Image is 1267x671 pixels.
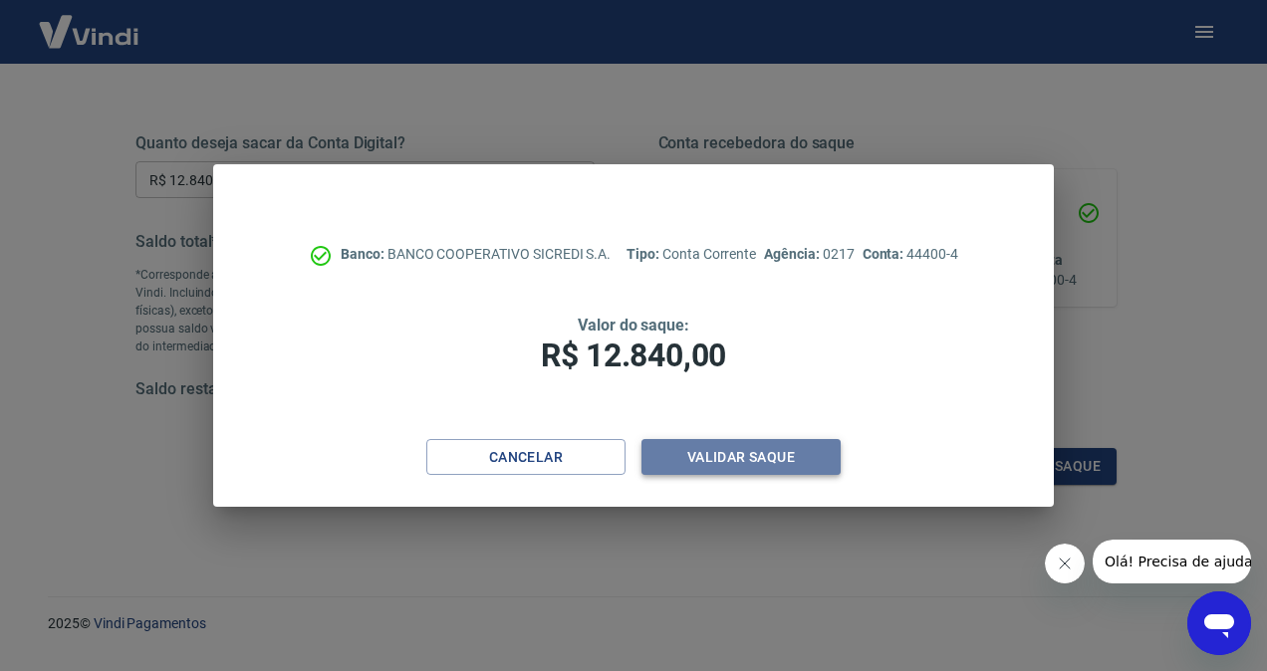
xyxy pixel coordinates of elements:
[764,244,854,265] p: 0217
[627,246,662,262] span: Tipo:
[863,244,958,265] p: 44400-4
[541,336,726,374] span: R$ 12.840,00
[641,439,841,476] button: Validar saque
[341,246,387,262] span: Banco:
[863,246,907,262] span: Conta:
[426,439,626,476] button: Cancelar
[578,316,689,335] span: Valor do saque:
[341,244,611,265] p: BANCO COOPERATIVO SICREDI S.A.
[1187,591,1251,655] iframe: Botão para abrir a janela de mensagens
[1093,540,1251,583] iframe: Mensagem da empresa
[627,244,756,265] p: Conta Corrente
[12,14,167,30] span: Olá! Precisa de ajuda?
[1045,544,1085,583] iframe: Fechar mensagem
[764,246,823,262] span: Agência:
